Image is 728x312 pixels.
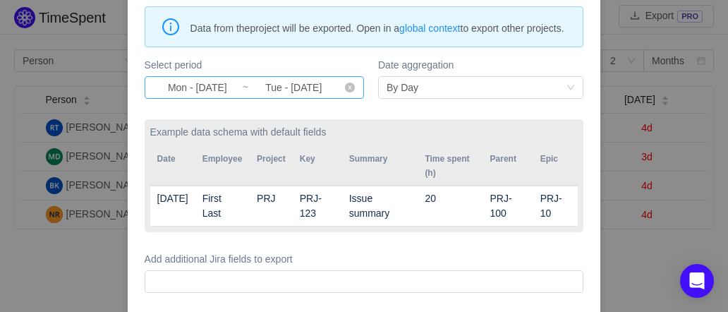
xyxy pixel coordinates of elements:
a: global context [399,23,460,34]
th: Parent [483,147,533,186]
span: Data from the project will be exported. Open in a to export other projects. [190,20,573,36]
div: By Day [387,77,418,98]
th: Project [250,147,293,186]
td: First Last [195,186,250,227]
td: [DATE] [150,186,195,227]
td: 20 [418,186,483,227]
input: Start date [153,80,242,95]
label: Date aggregation [378,58,583,73]
td: PRJ [250,186,293,227]
th: Epic [533,147,578,186]
td: PRJ-100 [483,186,533,227]
th: Date [150,147,195,186]
i: icon: close-circle [345,83,355,92]
th: Employee [195,147,250,186]
label: Select period [145,58,364,73]
label: Add additional Jira fields to export [145,252,584,267]
td: PRJ-123 [293,186,342,227]
td: Issue summary [342,186,418,227]
th: Summary [342,147,418,186]
th: Time spent (h) [418,147,483,186]
i: icon: down [566,83,575,93]
th: Key [293,147,342,186]
label: Example data schema with default fields [150,125,578,140]
div: Open Intercom Messenger [680,264,714,298]
input: End date [249,80,338,95]
i: icon: info-circle [162,18,179,35]
td: PRJ-10 [533,186,578,227]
